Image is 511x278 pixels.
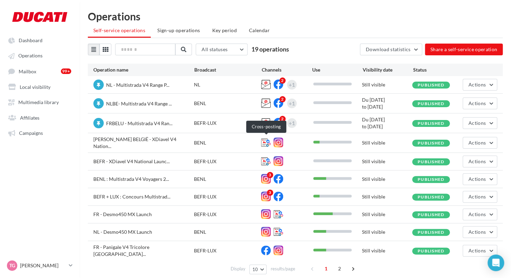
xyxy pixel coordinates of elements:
[4,80,75,93] a: Local visibility
[468,158,486,164] span: Actions
[93,158,170,164] span: BEFR - XDiavel V4 National Launc...
[88,11,503,21] div: Operations
[4,111,75,123] a: Affiliates
[194,120,261,127] div: BEFR-LUX
[6,259,74,272] a: TG [PERSON_NAME]
[289,118,295,128] div: +1
[249,265,267,274] button: 10
[468,100,486,106] span: Actions
[418,177,444,182] span: Published
[418,212,444,217] span: Published
[468,140,486,146] span: Actions
[463,173,497,185] button: Actions
[194,229,261,235] div: BENL
[463,156,497,167] button: Actions
[9,262,15,269] span: TG
[93,66,194,73] div: Operation name
[106,101,172,106] span: NLBE- Multistrada V4 Range ...
[418,82,444,87] span: Published
[362,229,412,235] div: Still visible
[425,44,503,55] button: Share a self-service operation
[93,244,149,257] span: FR - Panigale V4 Tricolore [GEOGRAPHIC_DATA]...
[463,98,497,109] button: Actions
[231,266,245,272] span: Display
[418,248,444,253] span: Published
[194,247,261,254] div: BEFR-LUX
[194,81,261,88] div: NL
[93,136,176,149] span: [PERSON_NAME] BELGIË - XDiavel V4 Nation...
[468,176,486,182] span: Actions
[20,114,39,120] span: Affiliates
[18,99,59,105] span: Multimedia library
[463,226,497,238] button: Actions
[418,194,444,200] span: Published
[61,68,71,74] div: 99+
[468,229,486,235] span: Actions
[320,263,332,274] span: 1
[106,120,173,126] span: FRBELU - Multistrada V4 Ran...
[4,126,75,139] a: Campaigns
[463,117,497,129] button: Actions
[362,193,412,200] div: Still visible
[468,120,486,126] span: Actions
[418,101,444,106] span: Published
[251,45,289,53] span: 19 operations
[157,27,200,33] span: Sign-up operations
[334,263,345,274] span: 2
[463,191,497,203] button: Actions
[4,65,75,77] a: Mailbox 99+
[194,100,261,107] div: BENL
[363,66,413,73] div: Visibility date
[93,194,170,200] span: BEFR + LUX : Concours Multistrad...
[362,176,412,183] div: Still visible
[194,158,261,165] div: BEFR-LUX
[468,211,486,217] span: Actions
[194,211,261,218] div: BEFR-LUX
[413,66,464,73] div: Status
[20,84,50,90] span: Local visibility
[202,46,227,52] span: All statuses
[362,247,412,254] div: Still visible
[4,49,75,62] a: Operations
[19,68,36,74] span: Mailbox
[463,79,497,91] button: Actions
[312,66,363,73] div: Use
[194,139,261,146] div: BENL
[418,159,444,164] span: Published
[362,96,412,110] div: Du [DATE] to [DATE]
[194,176,261,183] div: BENL
[196,44,248,55] button: All statuses
[252,267,258,272] span: 10
[289,80,295,90] div: +1
[366,46,411,52] span: Download statistics
[362,139,412,146] div: Still visible
[468,82,486,87] span: Actions
[279,77,286,84] div: 2
[267,189,273,196] div: 3
[362,211,412,218] div: Still visible
[20,262,66,269] p: [PERSON_NAME]
[289,99,295,108] div: +1
[212,27,237,33] span: Key period
[418,121,444,126] span: Published
[246,121,286,133] div: Cross-posting
[93,211,152,217] span: FR - Desmo450 MX Launch
[93,229,152,235] span: NL - Desmo450 MX Launch
[468,194,486,200] span: Actions
[468,248,486,253] span: Actions
[279,96,286,102] div: 2
[362,116,412,130] div: Du [DATE] to [DATE]
[262,66,312,73] div: Channels
[267,172,273,178] div: 3
[362,81,412,88] div: Still visible
[18,53,43,59] span: Operations
[106,82,169,88] span: NL - Multistrada V4 Range P...
[362,158,412,165] div: Still visible
[19,130,43,136] span: Campaigns
[418,230,444,235] span: Published
[360,44,422,55] button: Download statistics
[418,140,444,146] span: Published
[93,176,169,182] span: BENL : Multistrada V4 Voyagers 2...
[279,116,286,122] div: 2
[463,208,497,220] button: Actions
